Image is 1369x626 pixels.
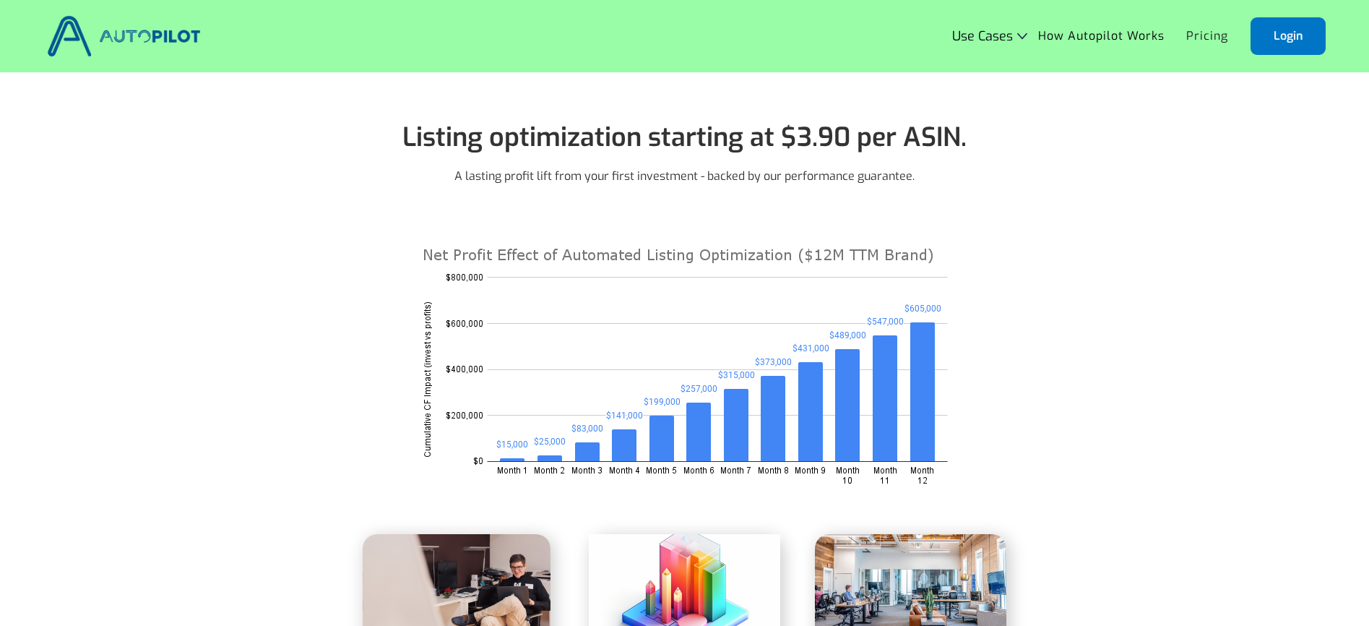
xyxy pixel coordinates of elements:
p: A lasting profit lift from your first investment - backed by our performance guarantee. [454,168,915,185]
img: Icon Rounded Chevron Dark - BRIX Templates [1017,33,1027,39]
a: How Autopilot Works [1027,22,1175,50]
a: Pricing [1175,22,1239,50]
div: Use Cases [952,29,1013,43]
span: Listing optimization starting at $3.90 per ASIN. [402,120,967,155]
a: Login [1251,17,1326,55]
